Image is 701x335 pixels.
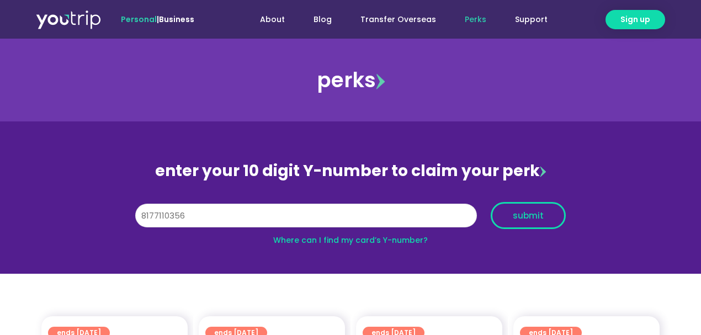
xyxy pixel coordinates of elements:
span: submit [513,211,544,220]
span: | [121,14,194,25]
a: About [246,9,299,30]
form: Y Number [135,202,566,237]
a: Perks [450,9,501,30]
a: Support [501,9,562,30]
span: Sign up [620,14,650,25]
a: Transfer Overseas [346,9,450,30]
a: Sign up [606,10,665,29]
a: Business [159,14,194,25]
input: 10 digit Y-number (e.g. 8123456789) [135,204,477,228]
a: Where can I find my card’s Y-number? [273,235,428,246]
a: Blog [299,9,346,30]
nav: Menu [224,9,562,30]
span: Personal [121,14,157,25]
button: submit [491,202,566,229]
div: enter your 10 digit Y-number to claim your perk [130,157,571,185]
